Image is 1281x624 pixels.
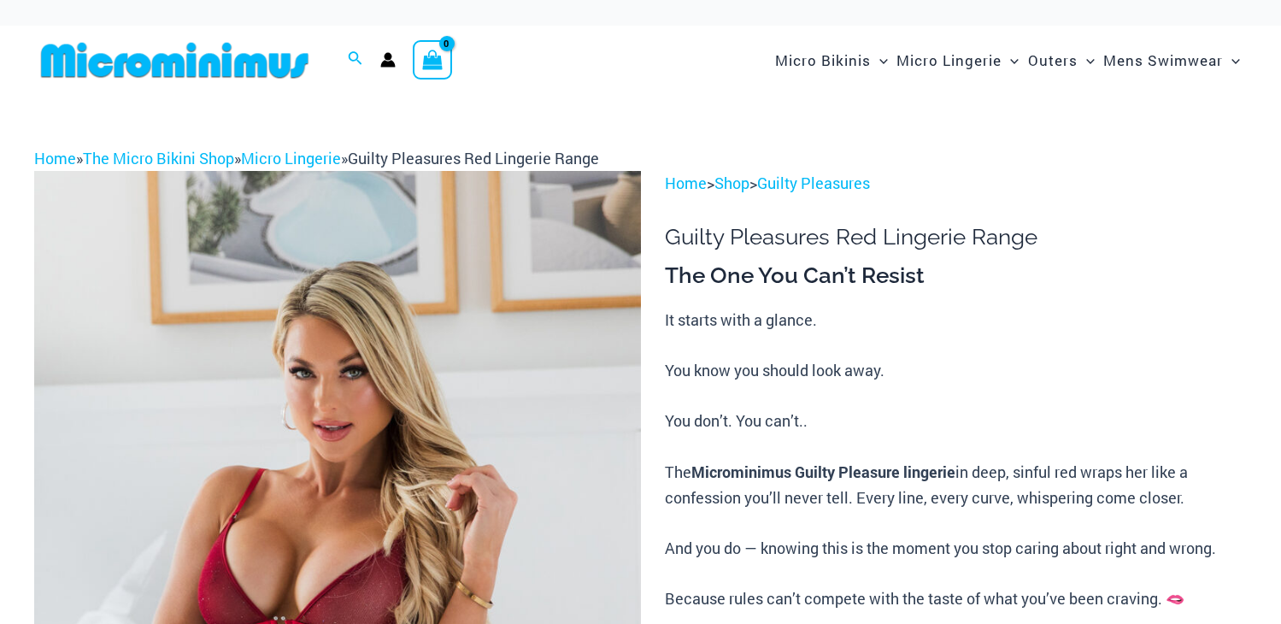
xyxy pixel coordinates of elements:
h1: Guilty Pleasures Red Lingerie Range [665,224,1247,250]
b: Microminimus Guilty Pleasure lingerie [691,462,955,482]
span: Outers [1028,38,1078,82]
a: Mens SwimwearMenu ToggleMenu Toggle [1099,34,1244,86]
span: Menu Toggle [1223,38,1240,82]
a: Home [665,173,707,193]
a: Micro Lingerie [241,148,341,168]
span: Micro Bikinis [775,38,871,82]
a: The Micro Bikini Shop [83,148,234,168]
a: Account icon link [380,52,396,68]
p: It starts with a glance. You know you should look away. You don’t. You can’t.. The in deep, sinfu... [665,308,1247,612]
a: Micro LingerieMenu ToggleMenu Toggle [892,34,1023,86]
a: Guilty Pleasures [757,173,870,193]
nav: Site Navigation [768,32,1247,89]
img: MM SHOP LOGO FLAT [34,41,315,79]
p: > > [665,171,1247,197]
a: Shop [714,173,749,193]
span: Mens Swimwear [1103,38,1223,82]
a: View Shopping Cart, empty [413,40,452,79]
h3: The One You Can’t Resist [665,262,1247,291]
span: Micro Lingerie [896,38,1002,82]
span: Menu Toggle [1078,38,1095,82]
span: Menu Toggle [1002,38,1019,82]
span: Menu Toggle [871,38,888,82]
a: Micro BikinisMenu ToggleMenu Toggle [771,34,892,86]
span: » » » [34,148,599,168]
a: Home [34,148,76,168]
span: Guilty Pleasures Red Lingerie Range [348,148,599,168]
a: Search icon link [348,49,363,71]
a: OutersMenu ToggleMenu Toggle [1024,34,1099,86]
